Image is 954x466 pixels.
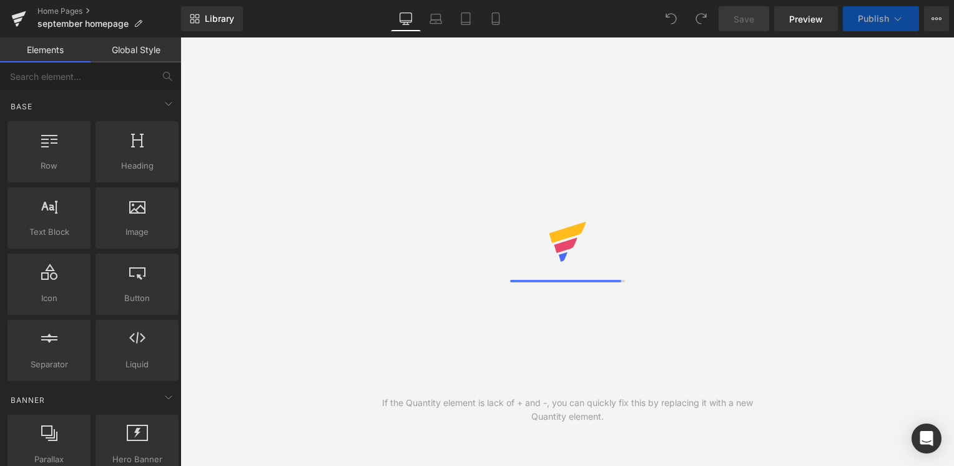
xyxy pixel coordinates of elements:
span: Image [99,226,175,239]
a: Tablet [451,6,481,31]
span: Liquid [99,358,175,371]
a: Desktop [391,6,421,31]
a: Preview [774,6,838,31]
div: Open Intercom Messenger [912,424,942,454]
span: Row [11,159,87,172]
a: Global Style [91,37,181,62]
span: Preview [789,12,823,26]
button: Redo [689,6,714,31]
a: Home Pages [37,6,181,16]
span: Text Block [11,226,87,239]
span: Save [734,12,754,26]
span: Hero Banner [99,453,175,466]
button: Publish [843,6,919,31]
div: If the Quantity element is lack of + and -, you can quickly fix this by replacing it with a new Q... [374,396,761,424]
span: Library [205,13,234,24]
span: Separator [11,358,87,371]
button: More [924,6,949,31]
span: Base [9,101,34,112]
span: Banner [9,394,46,406]
span: Parallax [11,453,87,466]
span: september homepage [37,19,129,29]
a: Laptop [421,6,451,31]
span: Publish [858,14,889,24]
span: Icon [11,292,87,305]
span: Heading [99,159,175,172]
button: Undo [659,6,684,31]
span: Button [99,292,175,305]
a: New Library [181,6,243,31]
a: Mobile [481,6,511,31]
